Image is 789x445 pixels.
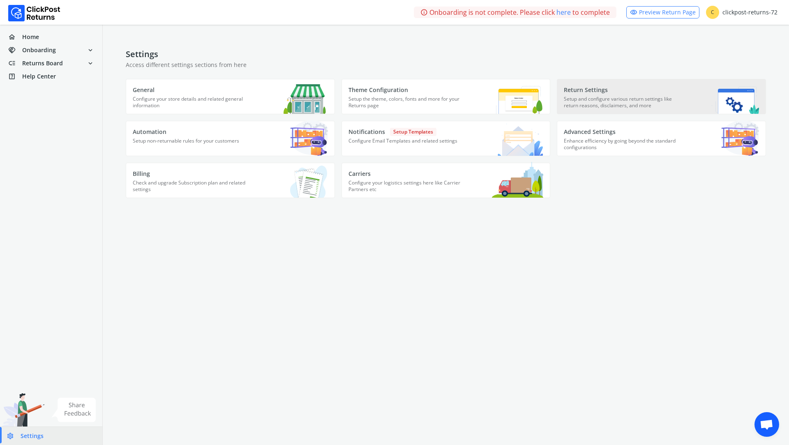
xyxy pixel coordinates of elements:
[564,128,681,136] p: Advanced Settings
[754,412,779,437] div: Open chat
[390,128,436,136] span: Setup Templates
[5,71,97,82] a: help_centerHelp Center
[497,124,543,156] img: Notifications
[348,180,466,198] p: Configure your logistics settings here like Carrier Partners etc
[564,96,681,114] p: Setup and configure various return settings like return reasons, disclaimers, and more
[348,138,466,154] p: Configure Email Templates and related settings
[133,128,250,136] p: Automation
[126,61,766,69] p: Access different settings sections from here
[51,398,96,422] img: share feedback
[706,6,719,19] span: C
[487,76,543,114] img: Theme Configuration
[348,128,466,136] p: Notifications
[278,163,328,198] img: Billing
[284,80,328,114] img: General
[8,58,22,69] span: low_priority
[8,44,22,56] span: handshake
[133,96,250,114] p: Configure your store details and related general information
[348,96,466,114] p: Setup the theme, colors, fonts and more for your Returns page
[87,58,94,69] span: expand_more
[8,71,22,82] span: help_center
[8,5,60,21] img: Logo
[348,86,466,94] p: Theme Configuration
[348,170,466,178] p: Carriers
[21,432,44,440] span: Settings
[22,72,56,81] span: Help Center
[133,86,250,94] p: General
[626,6,699,18] a: visibilityPreview Return Page
[22,46,56,54] span: Onboarding
[290,120,328,156] img: Automation
[8,31,22,43] span: home
[712,86,759,114] img: Return Settings
[22,59,63,67] span: Returns Board
[7,430,21,442] span: settings
[420,7,428,18] span: info
[556,7,571,17] a: here
[126,49,766,59] h4: Settings
[414,7,616,18] div: Onboarding is not complete. Please click to complete
[133,170,250,178] p: Billing
[564,86,681,94] p: Return Settings
[721,120,759,156] img: Advanced Settings
[87,44,94,56] span: expand_more
[5,31,97,43] a: homeHome
[22,33,39,41] span: Home
[564,138,681,156] p: Enhance efficiency by going beyond the standard configurations
[492,162,543,198] img: Carriers
[630,7,637,18] span: visibility
[133,138,250,154] p: Setup non-returnable rules for your customers
[133,180,250,198] p: Check and upgrade Subscription plan and related settings
[706,6,777,19] div: clickpost-returns-72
